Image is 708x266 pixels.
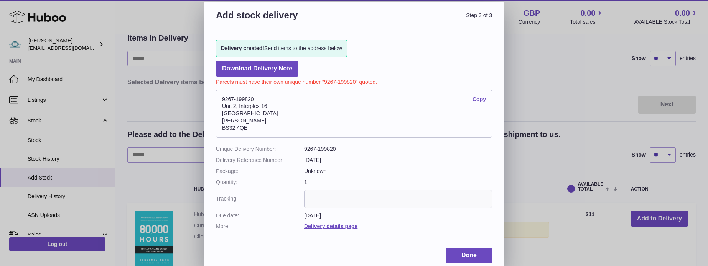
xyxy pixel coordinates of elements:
[221,45,342,52] span: Send items to the address below
[216,9,354,30] h3: Add stock delivery
[216,157,304,164] dt: Delivery Reference Number:
[216,61,298,77] a: Download Delivery Note
[216,212,304,219] dt: Due date:
[304,212,492,219] dd: [DATE]
[221,45,264,51] strong: Delivery created!
[216,190,304,208] dt: Tracking:
[216,77,492,86] p: Parcels must have their own unique number "9267-199820" quoted.
[304,179,492,186] dd: 1
[354,9,492,30] span: Step 3 of 3
[216,90,492,138] address: 9267-199820 Unit 2, Interplex 16 [GEOGRAPHIC_DATA] [PERSON_NAME] BS32 4QE
[304,168,492,175] dd: Unknown
[446,248,492,263] a: Done
[216,145,304,153] dt: Unique Delivery Number:
[304,157,492,164] dd: [DATE]
[216,168,304,175] dt: Package:
[304,223,357,229] a: Delivery details page
[216,179,304,186] dt: Quantity:
[473,96,486,103] a: Copy
[304,145,492,153] dd: 9267-199820
[216,223,304,230] dt: More:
